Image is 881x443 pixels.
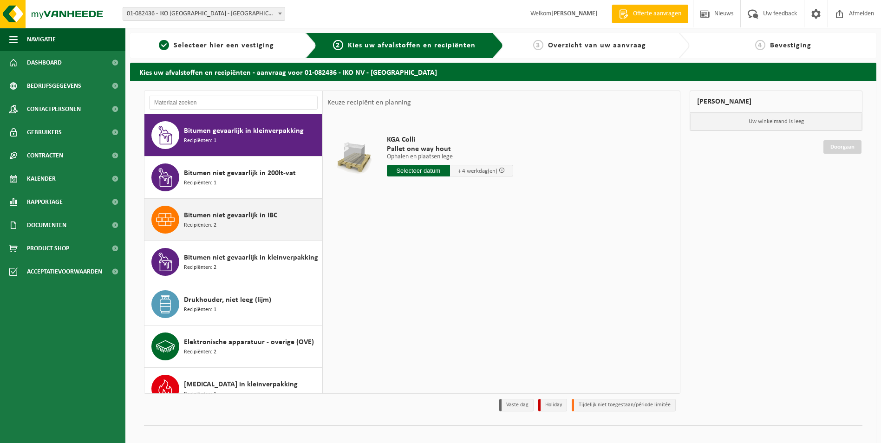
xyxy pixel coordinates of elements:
[27,121,62,144] span: Gebruikers
[184,168,296,179] span: Bitumen niet gevaarlijk in 200lt-vat
[184,252,318,263] span: Bitumen niet gevaarlijk in kleinverpakking
[538,399,567,411] li: Holiday
[387,154,513,160] p: Ophalen en plaatsen lege
[690,91,862,113] div: [PERSON_NAME]
[572,399,676,411] li: Tijdelijk niet toegestaan/période limitée
[184,125,304,137] span: Bitumen gevaarlijk in kleinverpakking
[184,179,216,188] span: Recipiënten: 1
[27,214,66,237] span: Documenten
[184,348,216,357] span: Recipiënten: 2
[184,390,216,399] span: Recipiënten: 1
[387,165,450,176] input: Selecteer datum
[144,156,322,199] button: Bitumen niet gevaarlijk in 200lt-vat Recipiënten: 1
[770,42,811,49] span: Bevestiging
[144,283,322,326] button: Drukhouder, niet leeg (lijm) Recipiënten: 1
[387,144,513,154] span: Pallet one way hout
[144,114,322,156] button: Bitumen gevaarlijk in kleinverpakking Recipiënten: 1
[184,263,216,272] span: Recipiënten: 2
[144,368,322,410] button: [MEDICAL_DATA] in kleinverpakking Recipiënten: 1
[333,40,343,50] span: 2
[27,167,56,190] span: Kalender
[184,379,298,390] span: [MEDICAL_DATA] in kleinverpakking
[149,96,318,110] input: Materiaal zoeken
[123,7,285,20] span: 01-082436 - IKO NV - ANTWERPEN
[184,221,216,230] span: Recipiënten: 2
[27,51,62,74] span: Dashboard
[184,306,216,314] span: Recipiënten: 1
[458,168,497,174] span: + 4 werkdag(en)
[184,337,314,348] span: Elektronische apparatuur - overige (OVE)
[548,42,646,49] span: Overzicht van uw aanvraag
[27,237,69,260] span: Product Shop
[123,7,285,21] span: 01-082436 - IKO NV - ANTWERPEN
[184,294,271,306] span: Drukhouder, niet leeg (lijm)
[27,74,81,98] span: Bedrijfsgegevens
[174,42,274,49] span: Selecteer hier een vestiging
[159,40,169,50] span: 1
[184,137,216,145] span: Recipiënten: 1
[533,40,543,50] span: 3
[631,9,684,19] span: Offerte aanvragen
[27,144,63,167] span: Contracten
[144,199,322,241] button: Bitumen niet gevaarlijk in IBC Recipiënten: 2
[27,28,56,51] span: Navigatie
[184,210,277,221] span: Bitumen niet gevaarlijk in IBC
[144,241,322,283] button: Bitumen niet gevaarlijk in kleinverpakking Recipiënten: 2
[612,5,688,23] a: Offerte aanvragen
[135,40,298,51] a: 1Selecteer hier een vestiging
[27,98,81,121] span: Contactpersonen
[690,113,862,130] p: Uw winkelmand is leeg
[551,10,598,17] strong: [PERSON_NAME]
[27,190,63,214] span: Rapportage
[348,42,476,49] span: Kies uw afvalstoffen en recipiënten
[387,135,513,144] span: KGA Colli
[755,40,765,50] span: 4
[499,399,534,411] li: Vaste dag
[27,260,102,283] span: Acceptatievoorwaarden
[130,63,876,81] h2: Kies uw afvalstoffen en recipiënten - aanvraag voor 01-082436 - IKO NV - [GEOGRAPHIC_DATA]
[823,140,861,154] a: Doorgaan
[323,91,416,114] div: Keuze recipiënt en planning
[144,326,322,368] button: Elektronische apparatuur - overige (OVE) Recipiënten: 2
